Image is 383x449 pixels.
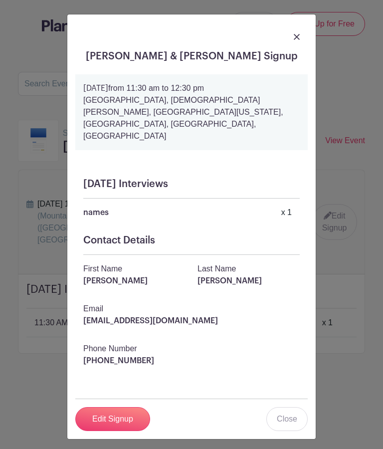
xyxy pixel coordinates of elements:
p: Last Name [197,263,300,275]
p: names [83,207,109,219]
p: [PERSON_NAME] [197,275,300,287]
p: First Name [83,263,186,275]
h5: [DATE] Interviews [83,178,300,190]
a: Close [266,407,308,431]
p: [PHONE_NUMBER] [83,355,300,367]
p: Email [83,303,300,315]
img: close_button-5f87c8562297e5c2d7936805f587ecaba9071eb48480494691a3f1689db116b3.svg [294,34,300,40]
p: from 11:30 am to 12:30 pm [83,82,300,94]
p: [EMAIL_ADDRESS][DOMAIN_NAME] [83,315,300,327]
h5: [PERSON_NAME] & [PERSON_NAME] Signup [75,50,308,62]
a: Edit Signup [75,407,150,431]
p: [GEOGRAPHIC_DATA], [DEMOGRAPHIC_DATA][PERSON_NAME], [GEOGRAPHIC_DATA][US_STATE], [GEOGRAPHIC_DATA... [83,94,300,142]
strong: [DATE] [83,84,108,92]
p: Phone Number [83,343,300,355]
div: x 1 [281,207,292,219]
p: [PERSON_NAME] [83,275,186,287]
h5: Contact Details [83,234,300,246]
